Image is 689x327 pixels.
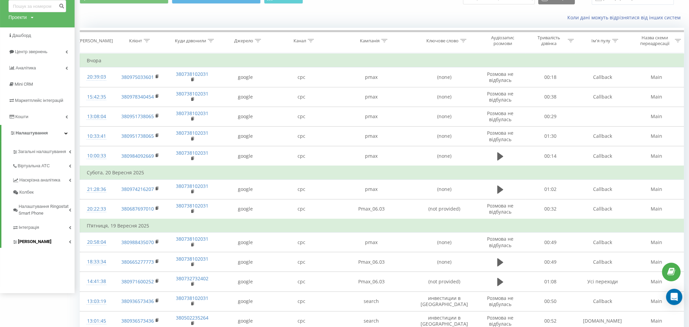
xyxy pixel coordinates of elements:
[413,107,475,126] td: (none)
[629,252,684,272] td: Main
[176,130,208,136] a: 380738102031
[575,291,629,311] td: Callback
[575,179,629,199] td: Callback
[176,202,208,209] a: 380738102031
[330,199,413,219] td: Pmax_06.03
[87,202,106,216] div: 20:22:33
[87,70,106,84] div: 20:39:03
[273,87,330,107] td: cpc
[487,314,513,327] span: Розмова не відбулась
[87,295,106,308] div: 13:03:19
[531,35,566,46] div: Тривалість дзвінка
[525,126,575,146] td: 01:30
[330,252,413,272] td: Pmax_06.03
[12,33,31,38] span: Дашборд
[666,289,682,305] div: Open Intercom Messenger
[121,93,154,100] a: 380978340454
[525,252,575,272] td: 00:49
[629,107,684,126] td: Main
[629,199,684,219] td: Main
[121,298,154,304] a: 380936573436
[629,126,684,146] td: Main
[16,65,36,70] span: Аналiтика
[217,252,273,272] td: google
[87,149,106,162] div: 10:00:33
[176,295,208,301] a: 380738102031
[273,199,330,219] td: cpc
[629,146,684,166] td: Main
[15,98,63,103] span: Маркетплейс інтеграцій
[15,114,28,119] span: Кошти
[575,126,629,146] td: Callback
[12,234,75,248] a: [PERSON_NAME]
[12,198,75,219] a: Налаштування Ringostat Smart Phone
[87,183,106,196] div: 21:28:36
[129,38,142,44] div: Клієнт
[330,233,413,252] td: pmax
[487,236,513,248] span: Розмова не відбулась
[637,35,673,46] div: Назва схеми переадресації
[80,219,684,233] td: П’ятниця, 19 Вересня 2025
[330,67,413,87] td: pmax
[575,199,629,219] td: Callback
[525,107,575,126] td: 00:29
[217,146,273,166] td: google
[121,239,154,245] a: 380988435070
[629,233,684,252] td: Main
[273,146,330,166] td: cpc
[176,110,208,116] a: 380738102031
[19,189,34,196] span: Колбек
[87,275,106,288] div: 14:41:38
[80,166,684,179] td: Субота, 20 Вересня 2025
[19,203,69,217] span: Налаштування Ringostat Smart Phone
[273,107,330,126] td: cpc
[413,233,475,252] td: (none)
[525,87,575,107] td: 00:38
[18,238,52,245] span: [PERSON_NAME]
[80,54,684,67] td: Вчора
[87,236,106,249] div: 20:58:04
[330,107,413,126] td: pmax
[12,144,75,158] a: Загальні налаштування
[591,38,610,44] div: Ім'я пулу
[18,162,50,169] span: Віртуальна АТС
[487,202,513,215] span: Розмова не відбулась
[121,186,154,192] a: 380974216207
[176,71,208,77] a: 380738102031
[121,74,154,80] a: 380975033601
[121,205,154,212] a: 380687697010
[121,278,154,285] a: 380971600252
[525,179,575,199] td: 01:02
[330,272,413,291] td: Pmax_06.03
[413,199,475,219] td: (not provided)
[16,130,48,135] span: Налаштування
[217,179,273,199] td: google
[413,146,475,166] td: (none)
[629,87,684,107] td: Main
[87,130,106,143] div: 10:33:41
[176,90,208,97] a: 380738102031
[234,38,253,44] div: Джерело
[575,146,629,166] td: Callback
[15,82,33,87] span: Mini CRM
[176,150,208,156] a: 380738102031
[330,146,413,166] td: pmax
[217,233,273,252] td: google
[87,255,106,268] div: 18:33:34
[8,14,27,21] div: Проекти
[273,233,330,252] td: cpc
[525,199,575,219] td: 00:32
[121,133,154,139] a: 380951738065
[575,252,629,272] td: Callback
[12,219,75,234] a: Інтеграція
[413,272,475,291] td: (not provided)
[525,67,575,87] td: 00:18
[293,38,306,44] div: Канал
[273,67,330,87] td: cpc
[19,224,39,231] span: Інтеграція
[487,295,513,307] span: Розмова не відбулась
[273,252,330,272] td: cpc
[217,67,273,87] td: google
[273,126,330,146] td: cpc
[330,291,413,311] td: search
